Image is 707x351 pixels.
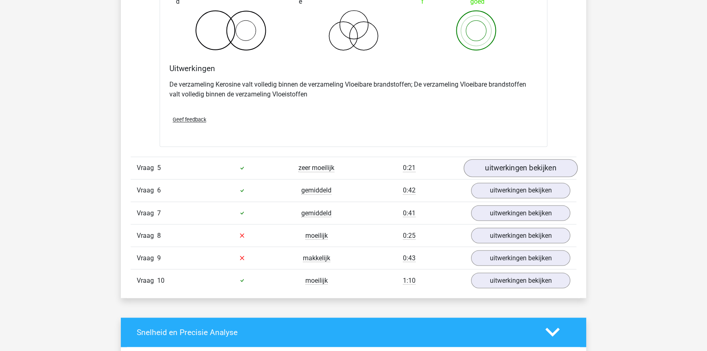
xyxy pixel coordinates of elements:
[464,159,578,177] a: uitwerkingen bekijken
[403,186,416,195] span: 0:42
[137,327,533,337] h4: Snelheid en Precisie Analyse
[157,276,165,284] span: 10
[403,276,416,284] span: 1:10
[169,80,538,99] p: De verzameling Kerosine valt volledig binnen de verzameling Vloeibare brandstoffen; De verzamelin...
[403,164,416,172] span: 0:21
[305,231,328,239] span: moeilijk
[157,164,161,172] span: 5
[137,186,157,195] span: Vraag
[137,163,157,173] span: Vraag
[137,208,157,218] span: Vraag
[471,183,570,198] a: uitwerkingen bekijken
[137,275,157,285] span: Vraag
[173,116,206,123] span: Geef feedback
[157,209,161,217] span: 7
[157,186,161,194] span: 6
[403,231,416,239] span: 0:25
[471,273,570,288] a: uitwerkingen bekijken
[403,209,416,217] span: 0:41
[471,228,570,243] a: uitwerkingen bekijken
[157,254,161,262] span: 9
[303,254,330,262] span: makkelijk
[403,254,416,262] span: 0:43
[471,205,570,221] a: uitwerkingen bekijken
[137,253,157,263] span: Vraag
[298,164,334,172] span: zeer moeilijk
[169,64,538,73] h4: Uitwerkingen
[137,230,157,240] span: Vraag
[305,276,328,284] span: moeilijk
[301,186,331,195] span: gemiddeld
[471,250,570,266] a: uitwerkingen bekijken
[301,209,331,217] span: gemiddeld
[157,231,161,239] span: 8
